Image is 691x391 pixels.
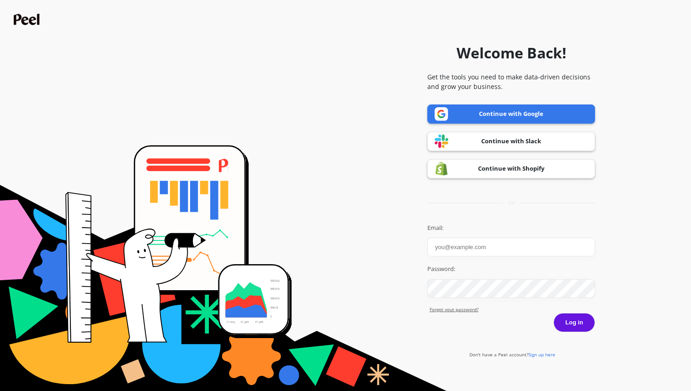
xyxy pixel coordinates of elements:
[435,107,448,121] img: Google logo
[427,224,595,233] label: Email:
[469,351,555,358] a: Don't have a Peel account?Sign up here
[427,132,595,151] a: Continue with Slack
[427,104,595,124] a: Continue with Google
[528,351,555,358] span: Sign up here
[427,238,595,256] input: you@example.com
[430,306,595,313] a: Forgot yout password?
[427,72,595,91] p: Get the tools you need to make data-driven decisions and grow your business.
[427,200,595,207] div: or
[435,162,448,176] img: Shopify logo
[457,42,566,64] h1: Welcome Back!
[427,265,595,274] label: Password:
[427,159,595,178] a: Continue with Shopify
[14,14,42,25] img: Peel
[435,134,448,148] img: Slack logo
[553,313,595,332] button: Log in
